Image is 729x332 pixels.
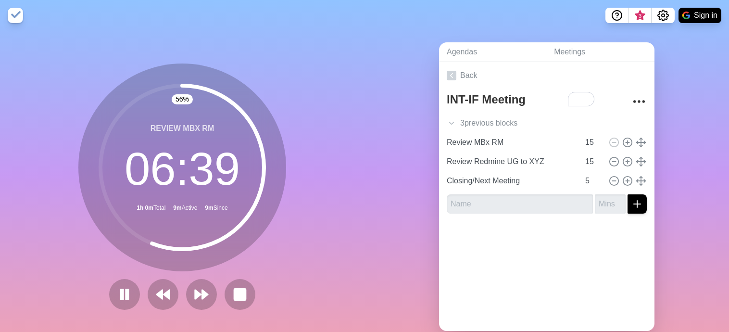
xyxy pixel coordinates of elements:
button: Help [605,8,628,23]
button: What’s new [628,8,652,23]
a: Back [439,62,654,89]
input: Name [447,194,593,214]
button: More [629,92,649,111]
a: Agendas [439,42,546,62]
button: Settings [652,8,675,23]
input: Name [443,152,579,171]
button: Sign in [679,8,721,23]
span: 3 [636,12,644,20]
textarea: To enrich screen reader interactions, please activate Accessibility in Grammarly extension settings [443,89,622,110]
img: timeblocks logo [8,8,23,23]
div: 3 previous block [439,114,654,133]
input: Mins [581,171,604,191]
img: google logo [682,12,690,19]
input: Mins [581,152,604,171]
a: Meetings [546,42,654,62]
span: s [514,117,517,129]
input: Name [443,171,579,191]
input: Mins [595,194,626,214]
input: Mins [581,133,604,152]
input: Name [443,133,579,152]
